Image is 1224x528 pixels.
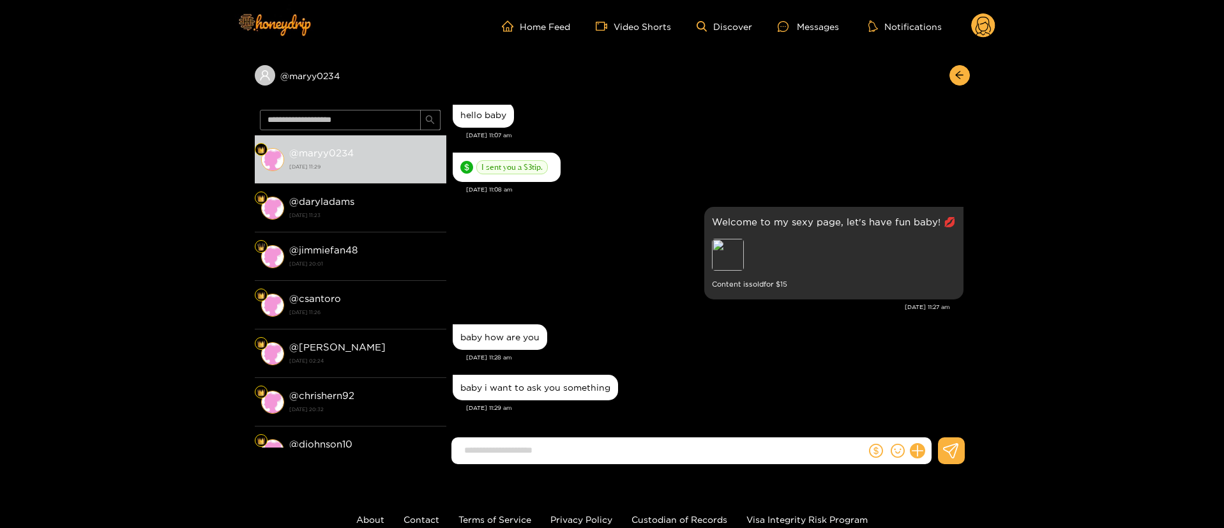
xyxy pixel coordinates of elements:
strong: @ daryladams [289,196,354,207]
a: Visa Integrity Risk Program [746,515,868,524]
span: smile [891,444,905,458]
img: Fan Level [257,437,265,445]
strong: @ chrishern92 [289,390,354,401]
a: Custodian of Records [631,515,727,524]
a: Contact [404,515,439,524]
img: conversation [261,245,284,268]
div: Oct. 1, 11:07 am [453,102,514,128]
div: Oct. 1, 11:27 am [704,207,963,299]
img: conversation [261,391,284,414]
p: Welcome to my sexy page, let's have fun baby! 💋 [712,215,956,229]
div: baby i want to ask you something [460,382,610,393]
img: conversation [261,294,284,317]
button: search [420,110,441,130]
img: conversation [261,148,284,171]
span: dollar [869,444,883,458]
img: Fan Level [257,340,265,348]
button: Notifications [865,20,946,33]
img: Fan Level [257,146,265,154]
img: conversation [261,197,284,220]
strong: @ csantoro [289,293,341,304]
span: search [425,115,435,126]
img: Fan Level [257,243,265,251]
a: Home Feed [502,20,570,32]
strong: @ djohnson10 [289,439,352,449]
img: conversation [261,439,284,462]
span: home [502,20,520,32]
div: [DATE] 11:07 am [466,131,963,140]
strong: [DATE] 11:23 [289,209,440,221]
button: dollar [866,441,886,460]
div: baby how are you [460,332,540,342]
div: Oct. 1, 11:29 am [453,375,618,400]
span: arrow-left [955,70,964,81]
div: hello baby [460,110,506,120]
small: Content is sold for $ 15 [712,277,956,292]
img: conversation [261,342,284,365]
span: video-camera [596,20,614,32]
div: @maryy0234 [255,65,446,86]
button: arrow-left [949,65,970,86]
div: [DATE] 11:27 am [453,303,950,312]
span: dollar-circle [460,161,473,174]
a: Terms of Service [458,515,531,524]
strong: [DATE] 20:01 [289,258,440,269]
a: Discover [697,21,752,32]
div: Oct. 1, 11:28 am [453,324,547,350]
strong: [DATE] 11:26 [289,306,440,318]
strong: [DATE] 20:32 [289,404,440,415]
a: Video Shorts [596,20,671,32]
div: [DATE] 11:08 am [466,185,963,194]
div: [DATE] 11:29 am [466,404,963,412]
div: [DATE] 11:28 am [466,353,963,362]
span: user [259,70,271,81]
strong: [DATE] 11:29 [289,161,440,172]
strong: @ maryy0234 [289,147,354,158]
div: Oct. 1, 11:08 am [453,153,561,182]
a: About [356,515,384,524]
strong: [DATE] 02:24 [289,355,440,366]
div: Messages [778,19,839,34]
strong: @ [PERSON_NAME] [289,342,386,352]
span: I sent you a $ 3 tip. [476,160,548,174]
strong: @ jimmiefan48 [289,245,358,255]
img: Fan Level [257,195,265,202]
img: Fan Level [257,389,265,396]
a: Privacy Policy [550,515,612,524]
img: Fan Level [257,292,265,299]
